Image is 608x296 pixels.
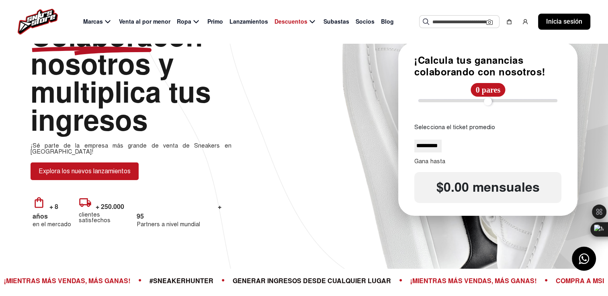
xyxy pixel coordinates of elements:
[137,221,229,227] p: Partners a nivel mundial
[229,18,268,26] span: Lanzamientos
[33,196,45,209] i: shopping_bag
[119,18,170,26] span: Venta al por menor
[31,18,211,139] font: con nosotros y multiplica tus ingresos
[274,18,307,26] span: Descuentos
[356,18,375,26] span: Socios
[506,18,512,25] img: compras
[546,17,582,26] span: Inicia sesión
[323,18,349,26] span: Subastas
[83,18,103,26] span: Marcas
[414,123,561,132] span: Selecciona el ticket promedio
[486,19,493,25] img: Cámara
[414,55,561,78] h2: ¡Calcula tus ganancias colaborando con nosotros!
[414,180,561,195] span: $0.00 mensuales
[79,196,92,209] i: local_shipping
[177,18,191,26] span: Ropa
[137,196,214,209] i: vender
[207,18,223,26] span: Primo
[414,158,561,164] p: Gana hasta
[33,221,75,227] p: en el mercado
[522,18,528,25] img: usuario
[96,203,124,211] strong: + 250.000
[79,212,133,223] p: clientes satisfechos
[471,83,505,97] span: 0 pares
[381,18,394,26] span: Blog
[423,18,429,25] img: Buscar
[18,9,58,34] img: logotipo
[31,162,139,180] button: Explora los nuevos lanzamientos
[31,143,231,154] p: ¡Sé parte de la empresa más grande de venta de Sneakers en [GEOGRAPHIC_DATA]!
